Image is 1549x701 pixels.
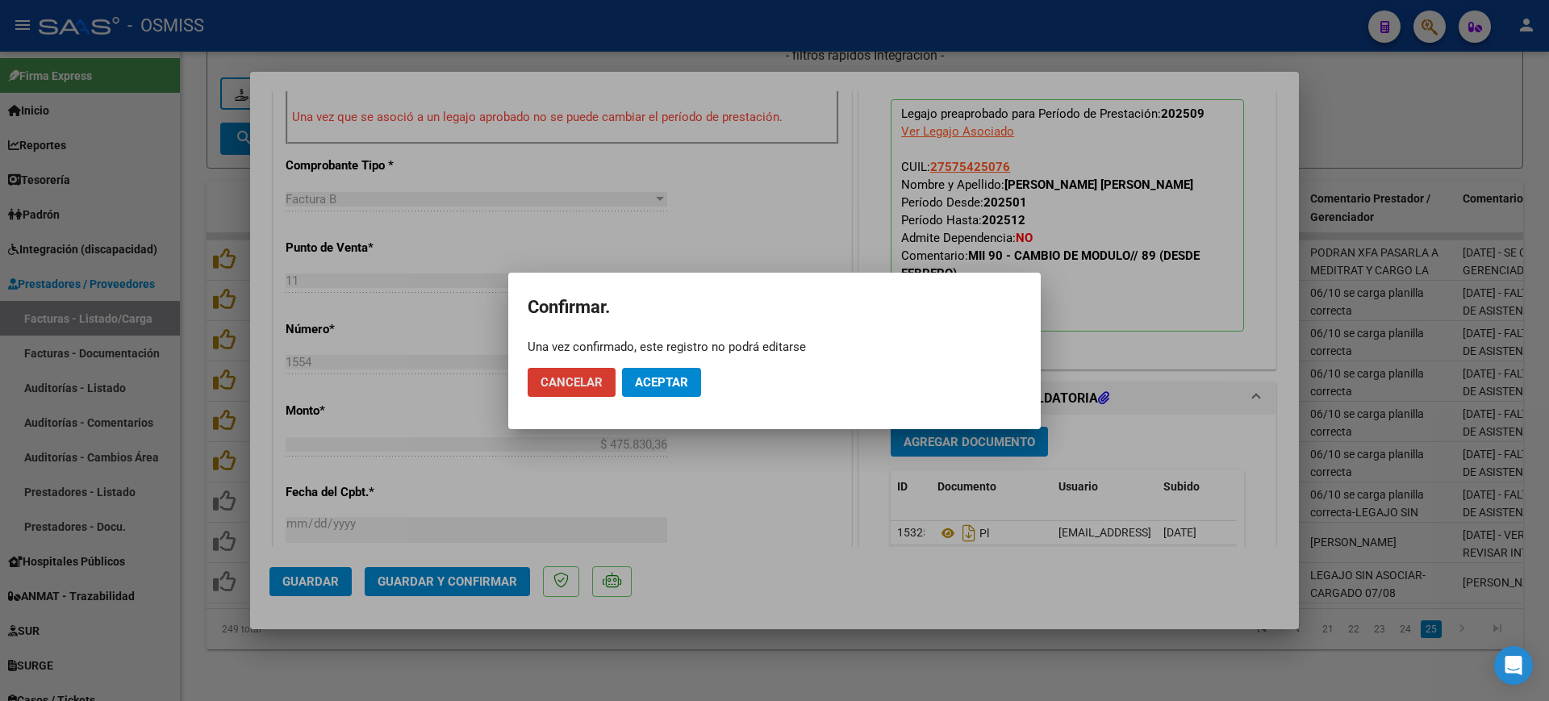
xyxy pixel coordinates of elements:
[1494,646,1533,685] div: Open Intercom Messenger
[528,368,616,397] button: Cancelar
[635,375,688,390] span: Aceptar
[528,339,1021,355] div: Una vez confirmado, este registro no podrá editarse
[622,368,701,397] button: Aceptar
[528,292,1021,323] h2: Confirmar.
[541,375,603,390] span: Cancelar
